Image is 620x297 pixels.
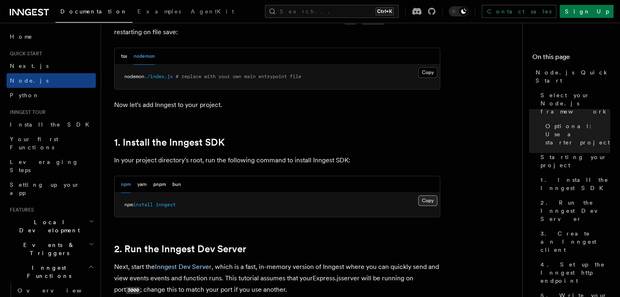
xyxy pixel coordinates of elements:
a: Setting up your app [7,177,96,200]
span: Your first Functions [10,136,58,151]
span: Quick start [7,50,42,57]
button: tsx [121,48,127,65]
p: Now let's add Inngest to your project. [114,99,440,111]
span: 3. Create an Inngest client [541,229,610,254]
a: Your first Functions [7,132,96,155]
a: Starting your project [537,150,610,173]
a: Documentation [55,2,132,23]
p: Start your server using your typical script. We recommend using something like or for automatical... [114,15,440,38]
a: 2. Run the Inngest Dev Server [114,243,246,255]
button: Copy [418,67,437,78]
span: 2. Run the Inngest Dev Server [541,199,610,223]
span: Leveraging Steps [10,159,79,173]
button: bun [172,176,181,193]
span: Documentation [60,8,128,15]
a: Inngest Dev Server [155,263,212,271]
code: 3000 [126,287,140,294]
button: Search...Ctrl+K [265,5,399,18]
span: inngest [156,202,176,207]
span: Local Development [7,218,89,234]
a: 1. Install the Inngest SDK [114,137,225,148]
button: nodemon [134,48,155,65]
span: AgentKit [191,8,234,15]
span: npm [124,202,133,207]
span: Node.js [10,77,49,84]
p: In your project directory's root, run the following command to install Inngest SDK: [114,155,440,166]
a: Node.js Quick Start [532,65,610,88]
code: tsx [344,17,356,24]
span: install [133,202,153,207]
span: Select your Node.js framework [541,91,610,116]
button: Toggle dark mode [449,7,468,16]
a: 3. Create an Inngest client [537,226,610,257]
a: nodemon [362,16,385,24]
span: Install the SDK [10,121,94,128]
a: 2. Run the Inngest Dev Server [537,195,610,226]
a: Node.js [7,73,96,88]
span: Examples [137,8,181,15]
p: Next, start the , which is a fast, in-memory version of Inngest where you can quickly send and vi... [114,261,440,296]
span: 1. Install the Inngest SDK [541,176,610,192]
span: Setting up your app [10,181,80,196]
button: npm [121,176,131,193]
a: 1. Install the Inngest SDK [537,173,610,195]
a: Install the SDK [7,117,96,132]
span: Overview [18,287,101,294]
a: Python [7,88,96,103]
span: Features [7,207,34,213]
span: # replace with your own main entrypoint file [176,74,301,79]
a: AgentKit [186,2,239,22]
span: Optional: Use a starter project [545,122,610,146]
a: Optional: Use a starter project [542,119,610,150]
button: Copy [418,195,437,206]
button: Events & Triggers [7,238,96,260]
code: nodemon [362,17,385,24]
span: Python [10,92,40,98]
span: Home [10,33,33,41]
span: Starting your project [541,153,610,169]
kbd: Ctrl+K [375,7,394,15]
span: Node.js Quick Start [536,68,610,85]
a: Contact sales [482,5,556,18]
span: Events & Triggers [7,241,89,257]
h4: On this page [532,52,610,65]
a: Leveraging Steps [7,155,96,177]
button: yarn [137,176,147,193]
a: 4. Set up the Inngest http endpoint [537,257,610,288]
span: ./index.js [144,74,173,79]
a: Examples [132,2,186,22]
button: pnpm [153,176,166,193]
button: Local Development [7,215,96,238]
span: nodemon [124,74,144,79]
button: Inngest Functions [7,260,96,283]
span: Inngest tour [7,109,46,116]
a: tsx [344,16,356,24]
span: Inngest Functions [7,264,88,280]
a: Sign Up [560,5,613,18]
span: Next.js [10,63,49,69]
a: Home [7,29,96,44]
a: Next.js [7,59,96,73]
span: 4. Set up the Inngest http endpoint [541,260,610,285]
a: Select your Node.js framework [537,88,610,119]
